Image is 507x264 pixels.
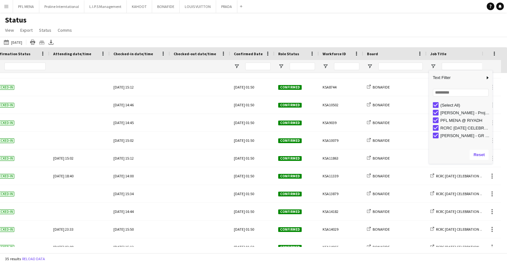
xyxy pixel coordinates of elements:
a: BONAFIDE [367,156,390,161]
div: KSA10079 [319,132,363,149]
div: [DATE] 01:50 [230,96,274,114]
div: KSA11863 [319,149,363,167]
span: Export [20,27,33,33]
span: BONAFIDE [373,156,390,161]
a: BONAFIDE [367,174,390,178]
span: Confirmed [278,227,302,232]
span: Confirmed [278,103,302,108]
div: KSA14182 [319,203,363,220]
div: [DATE] 14:46 [113,96,166,114]
span: Workforce ID [323,51,346,56]
div: [DATE] 01:50 [230,149,274,167]
span: BONAFIDE [373,209,390,214]
div: Column Filter [429,70,492,164]
a: BONAFIDE [367,245,390,249]
input: Confirmation Status Filter Input [4,63,46,70]
span: Text Filter [429,72,485,83]
span: Confirmed [278,174,302,179]
a: View [3,26,16,34]
span: Attending date/time [53,51,91,56]
div: [DATE] 18:40 [53,167,106,185]
div: KSA14029 [319,221,363,238]
input: Role Status Filter Input [290,63,315,70]
button: LOUIS VUITTON [180,0,216,13]
div: [DATE] 15:02 [113,132,166,149]
a: BONAFIDE [367,227,390,232]
button: Open Filter Menu [278,63,284,69]
div: [DATE] 15:34 [113,185,166,202]
div: KSA11339 [319,167,363,185]
input: Confirmed Date Filter Input [245,63,271,70]
input: Workforce ID Filter Input [334,63,359,70]
button: Proline Interntational [39,0,84,13]
div: [DATE] 01:50 [230,203,274,220]
span: Confirmed [278,121,302,125]
button: L.I.P.S Management [84,0,127,13]
a: BONAFIDE [367,209,390,214]
a: BONAFIDE [367,191,390,196]
div: [DATE] 01:50 [230,78,274,96]
span: Confirmed [278,156,302,161]
span: BONAFIDE [373,174,390,178]
span: Checked-out date/time [174,51,216,56]
button: BONAFIDE [152,0,180,13]
div: [DATE] 14:00 [113,167,166,185]
input: Board Filter Input [378,63,423,70]
div: [DATE] 01:50 [230,221,274,238]
button: PRADA [216,0,237,13]
div: [PERSON_NAME] - GR Supervisor [440,133,491,138]
div: [DATE] 01:50 [230,114,274,131]
span: Confirmed [278,85,302,90]
div: [DATE] 01:50 [230,185,274,202]
div: [DATE] 14:44 [113,203,166,220]
span: BONAFIDE [373,102,390,107]
button: Open Filter Menu [323,63,328,69]
button: Open Filter Menu [234,63,240,69]
div: [DATE] 03:09 [53,238,106,256]
span: BONAFIDE [373,227,390,232]
div: PFL MENA @ RIYADH [440,118,491,123]
div: KSA10502 [319,96,363,114]
div: KSA13879 [319,185,363,202]
div: (Select All) [440,103,491,108]
a: BONAFIDE [367,85,390,89]
app-action-btn: Print [29,38,36,46]
span: BONAFIDE [373,191,390,196]
span: Confirmed Date [234,51,263,56]
a: Status [36,26,54,34]
a: BONAFIDE [367,102,390,107]
button: KAHOOT [127,0,152,13]
span: Role Status [278,51,299,56]
div: [DATE] 01:50 [230,132,274,149]
span: View [5,27,14,33]
div: [DATE] 15:12 [113,238,166,256]
span: BONAFIDE [373,245,390,249]
span: Job Title [430,51,446,56]
input: Search filter values [433,89,489,96]
div: KSA14066 [319,238,363,256]
span: Confirmed [278,245,302,250]
span: BONAFIDE [373,120,390,125]
button: Reload data [21,255,46,262]
button: [DATE] [3,38,23,46]
button: Open Filter Menu [430,63,436,69]
app-action-btn: Crew files as ZIP [38,38,46,46]
app-action-btn: Export XLSX [47,38,55,46]
span: BONAFIDE [373,85,390,89]
div: [DATE] 14:45 [113,114,166,131]
div: [DATE] 15:12 [113,78,166,96]
span: BONAFIDE [373,138,390,143]
div: [PERSON_NAME] - Project Lead [440,110,491,115]
a: BONAFIDE [367,138,390,143]
div: [DATE] 15:12 [113,149,166,167]
a: Comms [55,26,74,34]
a: Export [18,26,35,34]
span: Comms [58,27,72,33]
button: Reset [470,150,488,160]
a: BONAFIDE [367,120,390,125]
div: [DATE] 15:02 [53,149,106,167]
div: [DATE] 01:50 [230,238,274,256]
div: KSA8744 [319,78,363,96]
span: Checked-in date/time [113,51,153,56]
button: Open Filter Menu [367,63,373,69]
